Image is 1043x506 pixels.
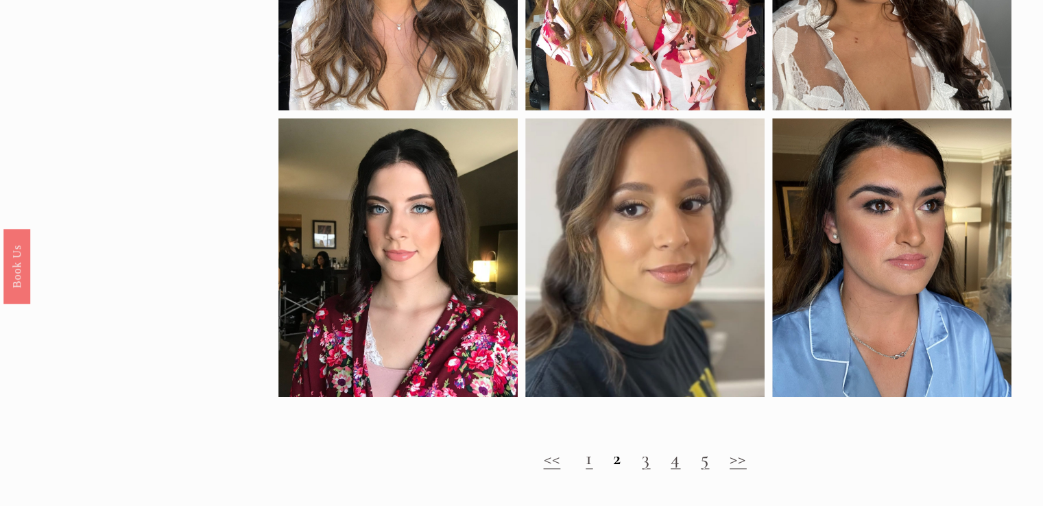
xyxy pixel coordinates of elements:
a: 3 [642,446,650,470]
a: 4 [671,446,680,470]
a: 1 [586,446,592,470]
a: >> [730,446,747,470]
a: 5 [701,446,709,470]
strong: 2 [613,446,621,470]
a: Book Us [3,229,30,304]
a: << [543,446,560,470]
